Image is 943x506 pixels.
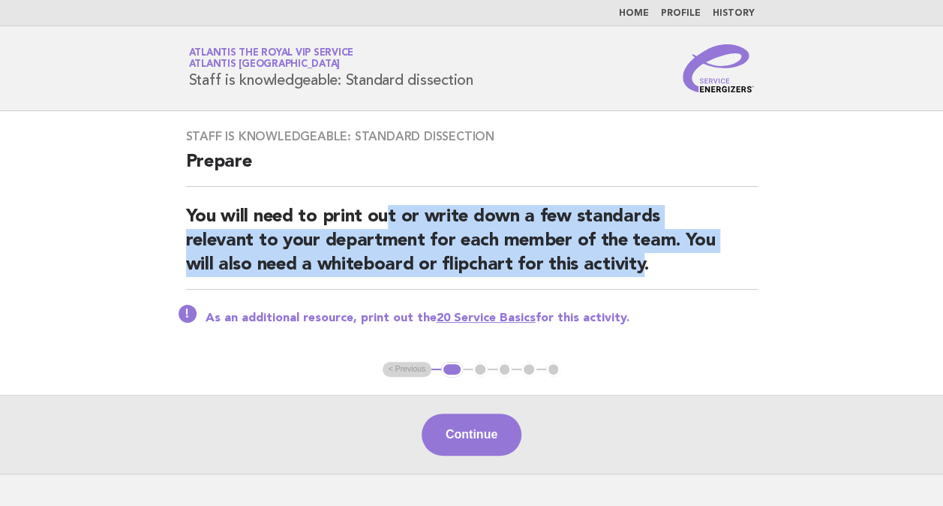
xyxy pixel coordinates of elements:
[186,129,758,144] h3: Staff is knowledgeable: Standard dissection
[441,362,463,377] button: 1
[189,60,341,70] span: Atlantis [GEOGRAPHIC_DATA]
[189,49,473,88] h1: Staff is knowledgeable: Standard dissection
[186,150,758,187] h2: Prepare
[422,414,521,456] button: Continue
[189,48,354,69] a: Atlantis the Royal VIP ServiceAtlantis [GEOGRAPHIC_DATA]
[713,9,755,18] a: History
[661,9,701,18] a: Profile
[683,44,755,92] img: Service Energizers
[206,311,758,326] p: As an additional resource, print out the for this activity.
[619,9,649,18] a: Home
[186,205,758,290] h2: You will need to print out or write down a few standards relevant to your department for each mem...
[437,312,536,324] a: 20 Service Basics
